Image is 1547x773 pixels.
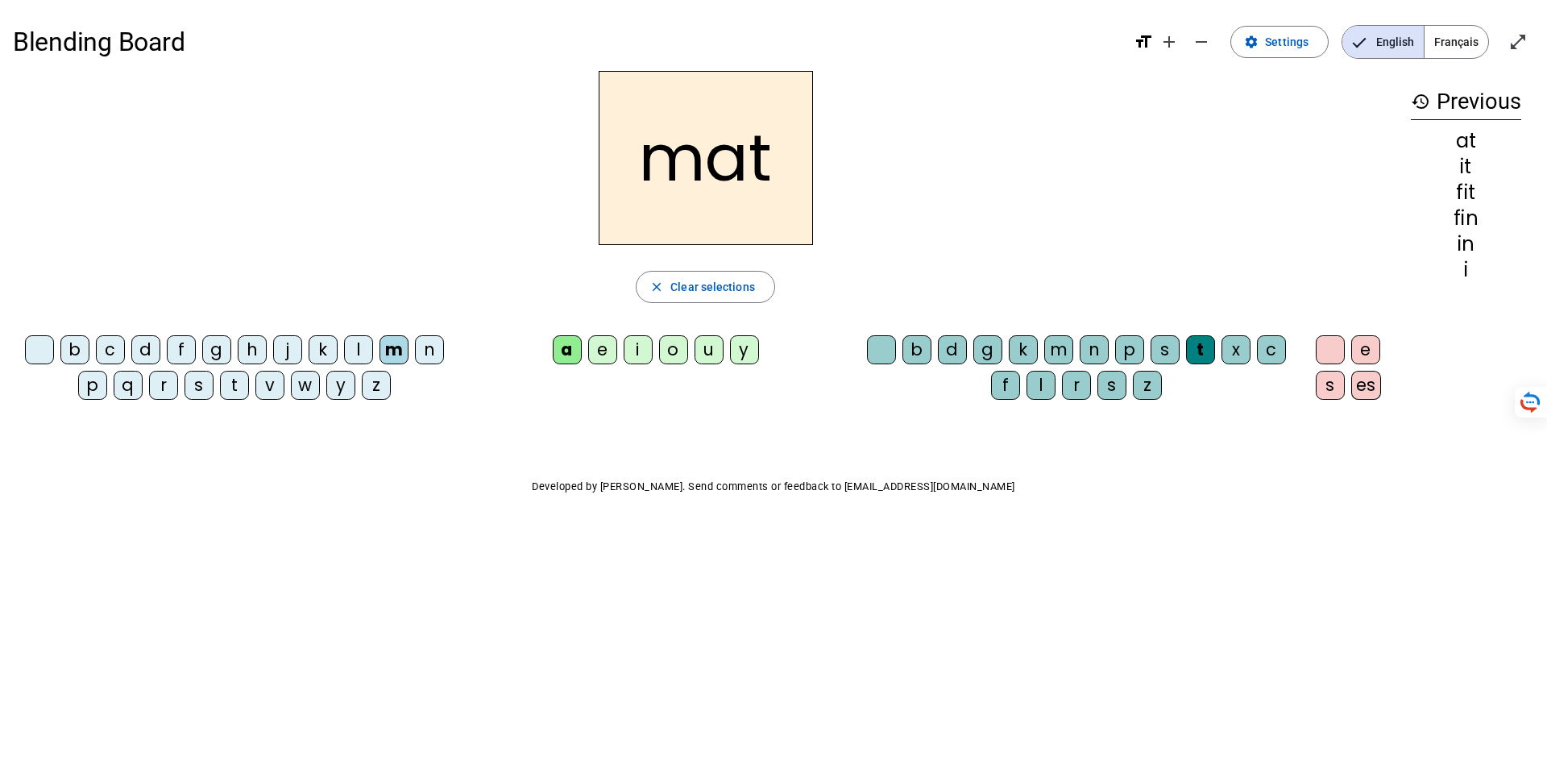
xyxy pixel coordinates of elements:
div: p [78,371,107,400]
mat-icon: close [649,280,664,294]
span: Clear selections [670,277,755,297]
div: o [659,335,688,364]
div: r [1062,371,1091,400]
div: m [1044,335,1073,364]
div: r [149,371,178,400]
mat-icon: history [1411,92,1430,111]
button: Decrease font size [1185,26,1217,58]
span: Settings [1265,32,1309,52]
div: c [96,335,125,364]
div: l [1026,371,1056,400]
mat-icon: open_in_full [1508,32,1528,52]
button: Increase font size [1153,26,1185,58]
div: i [1411,260,1521,280]
div: in [1411,235,1521,254]
div: a [553,335,582,364]
div: k [309,335,338,364]
div: s [1151,335,1180,364]
div: es [1351,371,1381,400]
div: e [588,335,617,364]
div: j [273,335,302,364]
button: Clear selections [636,271,775,303]
div: b [902,335,931,364]
div: s [1316,371,1345,400]
span: Français [1425,26,1488,58]
div: p [1115,335,1144,364]
div: n [415,335,444,364]
div: d [131,335,160,364]
div: u [695,335,724,364]
div: at [1411,131,1521,151]
mat-icon: format_size [1134,32,1153,52]
div: d [938,335,967,364]
div: y [326,371,355,400]
mat-icon: add [1159,32,1179,52]
div: z [1133,371,1162,400]
mat-icon: settings [1244,35,1259,49]
div: x [1221,335,1250,364]
div: s [185,371,214,400]
p: Developed by [PERSON_NAME]. Send comments or feedback to [EMAIL_ADDRESS][DOMAIN_NAME] [13,477,1534,497]
div: t [220,371,249,400]
div: it [1411,157,1521,177]
div: k [1009,335,1038,364]
div: n [1080,335,1109,364]
h1: Blending Board [13,16,1121,68]
div: f [167,335,196,364]
div: s [1097,371,1126,400]
div: e [1351,335,1380,364]
div: c [1257,335,1286,364]
mat-button-toggle-group: Language selection [1342,25,1489,59]
div: fit [1411,183,1521,202]
button: Enter full screen [1502,26,1534,58]
div: v [255,371,284,400]
h3: Previous [1411,84,1521,120]
div: l [344,335,373,364]
span: English [1342,26,1424,58]
div: q [114,371,143,400]
div: w [291,371,320,400]
div: f [991,371,1020,400]
div: fin [1411,209,1521,228]
div: i [624,335,653,364]
div: h [238,335,267,364]
div: z [362,371,391,400]
div: y [730,335,759,364]
h2: mat [599,71,813,245]
button: Settings [1230,26,1329,58]
div: t [1186,335,1215,364]
mat-icon: remove [1192,32,1211,52]
div: b [60,335,89,364]
div: g [973,335,1002,364]
div: g [202,335,231,364]
div: m [379,335,409,364]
